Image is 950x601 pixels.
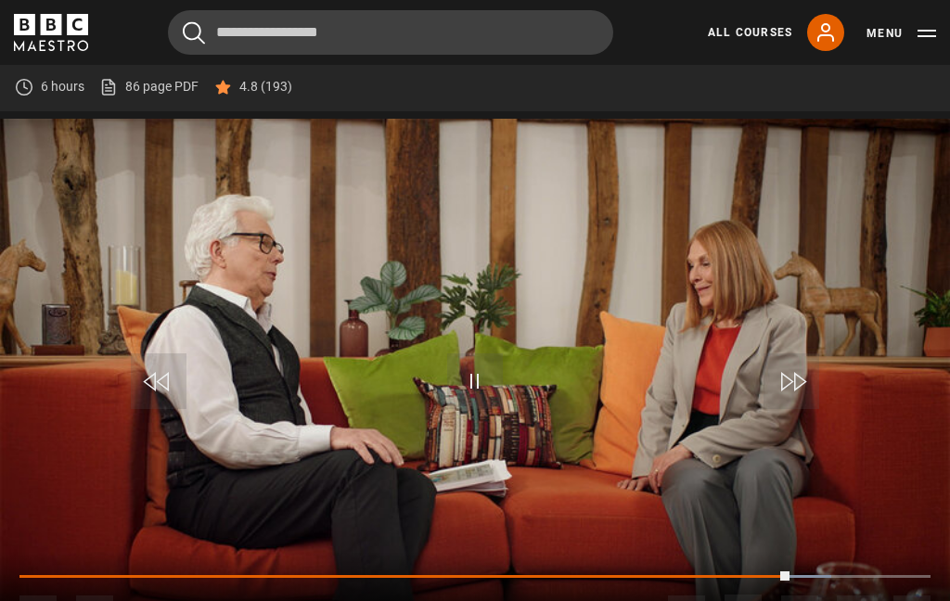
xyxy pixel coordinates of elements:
[239,77,292,96] p: 4.8 (193)
[168,10,613,55] input: Search
[183,21,205,45] button: Submit the search query
[708,24,792,41] a: All Courses
[14,14,88,51] svg: BBC Maestro
[867,24,936,43] button: Toggle navigation
[19,575,931,579] div: Progress Bar
[99,77,199,96] a: 86 page PDF
[41,77,84,96] p: 6 hours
